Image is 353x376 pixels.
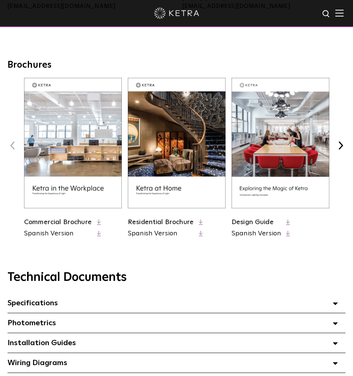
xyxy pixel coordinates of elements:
[336,141,345,150] button: Next
[8,59,345,71] h3: Brochures
[322,9,331,19] img: search icon
[154,8,199,19] img: ketra-logo-2019-white
[24,219,92,226] a: Commercial Brochure
[8,299,58,307] span: Specifications
[8,339,76,347] span: Installation Guides
[232,78,329,208] img: design_brochure_thumbnail
[232,219,274,226] a: Design Guide
[8,319,56,327] span: Photometrics
[128,229,194,238] a: Spanish Version
[232,229,281,238] a: Spanish Version
[128,219,194,226] a: Residential Brochure
[8,270,345,285] h3: Technical Documents
[8,141,17,150] button: Previous
[24,78,122,208] img: commercial_brochure_thumbnail
[24,229,92,238] a: Spanish Version
[128,78,226,208] img: residential_brochure_thumbnail
[8,359,67,367] span: Wiring Diagrams
[335,9,344,17] img: Hamburger%20Nav.svg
